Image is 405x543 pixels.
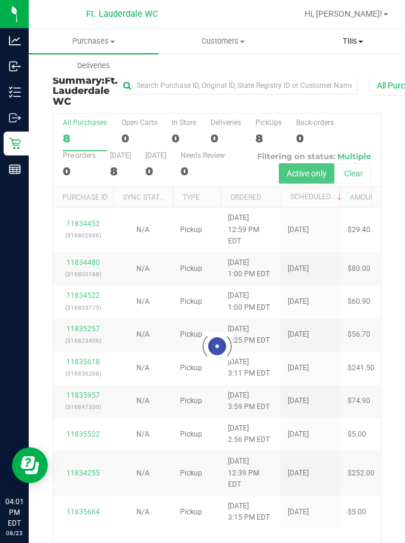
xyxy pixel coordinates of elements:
iframe: Resource center [12,447,48,483]
inline-svg: Reports [9,163,21,175]
input: Search Purchase ID, Original ID, State Registry ID or Customer Name... [118,77,357,94]
span: Ft. Lauderdale WC [86,9,158,19]
a: Deliveries [29,53,159,78]
a: Customers [159,29,288,54]
a: Purchases [29,29,159,54]
h3: Purchase Summary: [53,65,118,106]
inline-svg: Inbound [9,60,21,72]
inline-svg: Analytics [9,35,21,47]
span: Hi, [PERSON_NAME]! [304,9,382,19]
inline-svg: Retail [9,138,21,150]
inline-svg: Outbound [9,112,21,124]
span: Ft. Lauderdale WC [53,75,118,107]
span: Deliveries [61,60,126,71]
inline-svg: Inventory [9,86,21,98]
span: Purchases [29,36,159,47]
p: 04:01 PM EDT [5,496,23,529]
span: Customers [159,36,288,47]
p: 08/23 [5,529,23,538]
